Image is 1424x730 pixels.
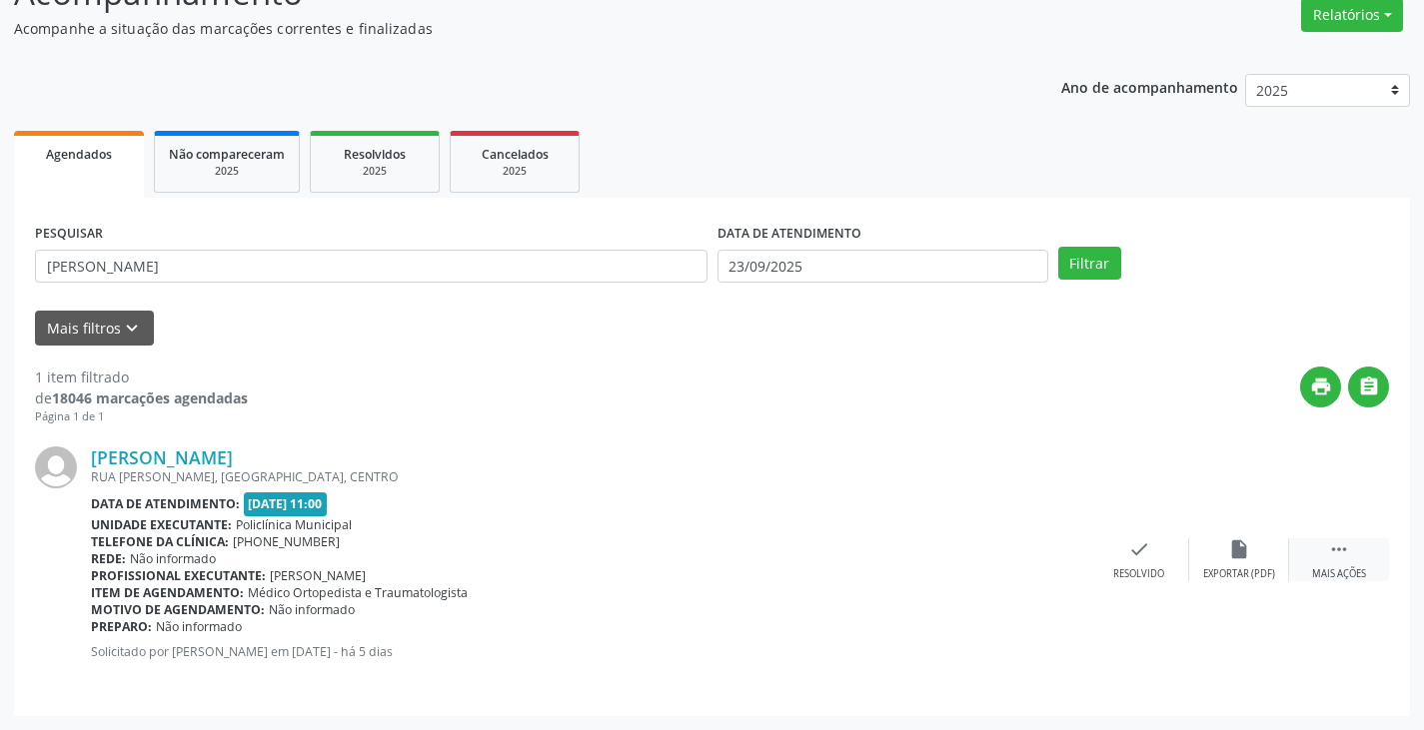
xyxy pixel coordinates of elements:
button:  [1348,366,1389,407]
a: [PERSON_NAME] [91,446,233,468]
span: Policlínica Municipal [236,516,352,533]
button: Mais filtroskeyboard_arrow_down [35,311,154,346]
label: DATA DE ATENDIMENTO [717,219,861,250]
span: Agendados [46,146,112,163]
i: insert_drive_file [1228,538,1250,560]
div: Resolvido [1113,567,1164,581]
div: Mais ações [1312,567,1366,581]
div: 1 item filtrado [35,366,248,387]
span: [PHONE_NUMBER] [233,533,340,550]
input: Nome, CNS [35,250,708,284]
i: keyboard_arrow_down [121,318,143,340]
b: Motivo de agendamento: [91,601,265,618]
span: [PERSON_NAME] [270,567,366,584]
i:  [1328,538,1350,560]
button: Filtrar [1058,247,1121,281]
img: img [35,446,77,488]
label: PESQUISAR [35,219,103,250]
b: Unidade executante: [91,516,232,533]
p: Acompanhe a situação das marcações correntes e finalizadas [14,18,991,39]
div: Página 1 de 1 [35,408,248,425]
i:  [1358,375,1380,397]
b: Data de atendimento: [91,495,240,512]
i: print [1310,375,1332,397]
div: 2025 [465,164,565,179]
b: Item de agendamento: [91,584,244,601]
span: Resolvidos [344,146,406,163]
div: de [35,387,248,408]
b: Preparo: [91,618,152,635]
input: Selecione um intervalo [717,250,1048,284]
p: Ano de acompanhamento [1061,74,1238,99]
b: Rede: [91,550,126,567]
button: print [1300,366,1341,407]
i: check [1128,538,1150,560]
span: Não informado [130,550,216,567]
div: RUA [PERSON_NAME], [GEOGRAPHIC_DATA], CENTRO [91,468,1089,485]
span: Médico Ortopedista e Traumatologista [248,584,468,601]
span: Cancelados [482,146,549,163]
span: [DATE] 11:00 [244,492,328,515]
p: Solicitado por [PERSON_NAME] em [DATE] - há 5 dias [91,643,1089,660]
div: 2025 [325,164,425,179]
div: 2025 [169,164,285,179]
span: Não compareceram [169,146,285,163]
b: Profissional executante: [91,567,266,584]
div: Exportar (PDF) [1203,567,1275,581]
span: Não informado [156,618,242,635]
strong: 18046 marcações agendadas [52,388,248,407]
span: Não informado [269,601,355,618]
b: Telefone da clínica: [91,533,229,550]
